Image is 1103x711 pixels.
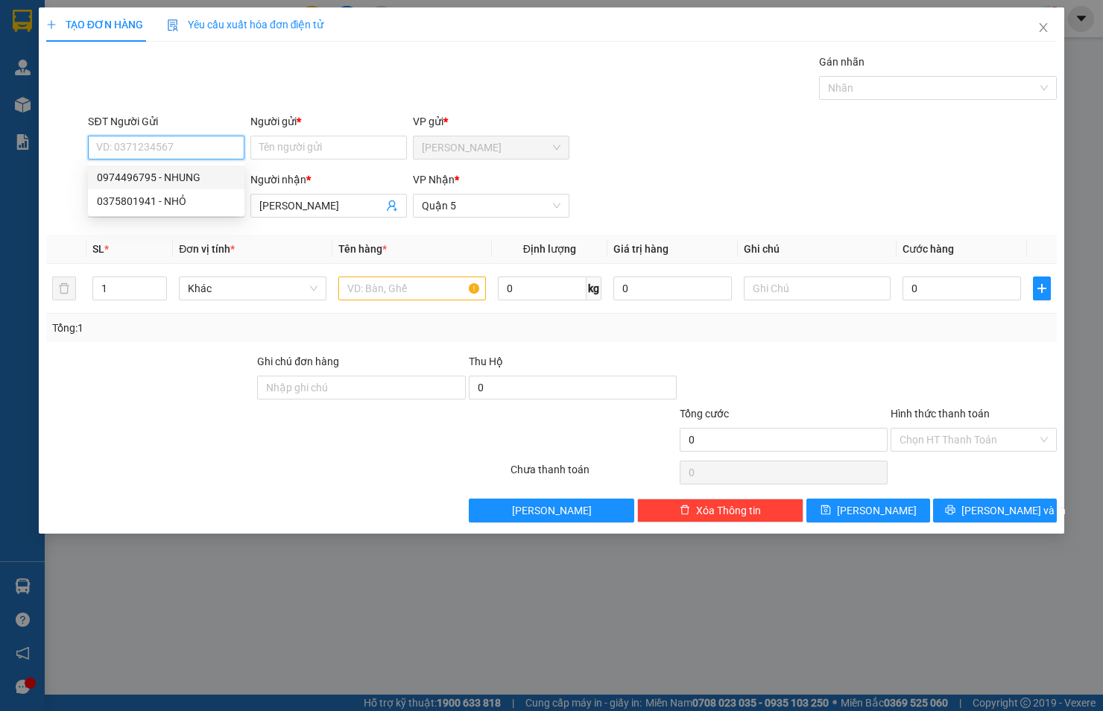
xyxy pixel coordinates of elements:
span: close [1037,22,1049,34]
span: VP Nhận [413,174,455,186]
input: 0 [613,276,732,300]
label: Gán nhãn [819,56,865,68]
label: Ghi chú đơn hàng [257,355,339,367]
button: deleteXóa Thông tin [637,499,803,522]
button: [PERSON_NAME] [469,499,635,522]
div: SĐT Người Gửi [88,113,244,130]
button: delete [52,276,76,300]
span: [PERSON_NAME] [512,502,592,519]
input: VD: Bàn, Ghế [338,276,486,300]
span: printer [945,505,955,516]
input: Ghi chú đơn hàng [257,376,465,399]
span: save [821,505,831,516]
span: Xóa Thông tin [696,502,761,519]
span: TẠO ĐƠN HÀNG [46,19,143,31]
th: Ghi chú [738,235,897,264]
label: Hình thức thanh toán [891,408,990,420]
span: Khác [188,277,317,300]
button: printer[PERSON_NAME] và In [933,499,1057,522]
div: Tổng: 1 [52,320,427,336]
span: Quận 5 [422,195,560,217]
span: plus [1034,282,1050,294]
span: Thu Hộ [469,355,503,367]
div: 0974496795 - NHUNG [88,165,244,189]
span: Giá trị hàng [613,243,669,255]
div: 0375801941 - NHỎ [97,193,236,209]
span: [PERSON_NAME] [837,502,917,519]
img: icon [167,19,179,31]
span: Cam Đức [422,136,560,159]
div: Chưa thanh toán [509,461,678,487]
span: Cước hàng [903,243,954,255]
div: 0974496795 - NHUNG [97,169,236,186]
button: plus [1033,276,1051,300]
div: Người gửi [250,113,407,130]
span: [PERSON_NAME] và In [961,502,1066,519]
div: Người nhận [250,171,407,188]
div: 0375801941 - NHỎ [88,189,244,213]
span: plus [46,19,57,30]
button: save[PERSON_NAME] [806,499,930,522]
button: Close [1023,7,1064,49]
span: user-add [386,200,398,212]
span: kg [587,276,601,300]
span: Tổng cước [680,408,729,420]
input: Ghi Chú [744,276,891,300]
span: Định lượng [523,243,576,255]
span: Tên hàng [338,243,387,255]
div: VP gửi [413,113,569,130]
span: delete [680,505,690,516]
span: SL [92,243,104,255]
span: Đơn vị tính [179,243,235,255]
span: Yêu cầu xuất hóa đơn điện tử [167,19,324,31]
